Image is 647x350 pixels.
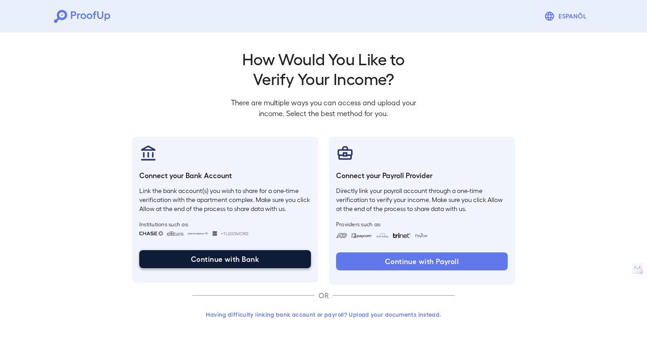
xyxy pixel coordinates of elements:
span: Institutions such as: [139,220,311,228]
p: OR [315,290,332,301]
img: workday.svg [376,233,389,238]
img: paycon.svg [414,233,428,238]
img: payrollProvider.svg [336,144,354,162]
img: bankOfAmerica.svg [187,231,209,236]
button: Having difficulty linking bank account or payroll? Upload your documents instead. [192,306,455,323]
p: Directly link your payroll account through a one-time verification to verify your income. Make su... [336,186,508,213]
h6: Connect your Payroll Provider [336,170,508,181]
h2: How Would You Like to Verify Your Income? [224,49,423,88]
img: chase.svg [139,231,163,236]
img: bankAccount.svg [139,144,157,162]
img: citibank.svg [167,231,184,236]
img: paycom.svg [351,233,372,238]
h6: Connect your Bank Account [139,170,311,181]
img: adp.svg [336,233,347,238]
p: Link the bank account(s) you wish to share for a one-time verification with the apartment complex... [139,186,311,213]
img: trinet.svg [393,233,411,238]
span: Providers such as: [336,220,508,228]
button: Espanõl [541,7,593,25]
button: Continue with Bank [139,250,311,268]
img: wellsfargo.svg [213,231,217,236]
p: There are multiple ways you can access and upload your income. Select the best method for you. [224,97,423,119]
button: Continue with Payroll [336,252,508,270]
span: +11,000 More [221,230,248,237]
